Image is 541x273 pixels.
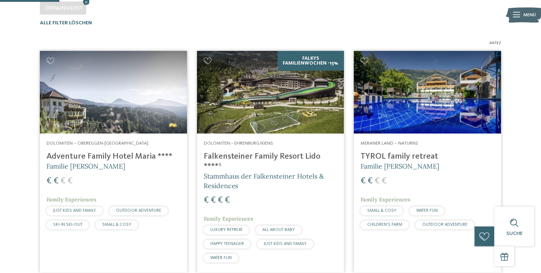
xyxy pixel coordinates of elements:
span: OUTDOOR ADVENTURE [422,222,468,227]
img: Adventure Family Hotel Maria **** [40,51,187,134]
span: Dolomiten – Ehrenburg/Kiens [204,141,273,146]
span: Stammhaus der Falkensteiner Hotels & Residences [204,172,324,190]
span: Family Experiences [46,196,96,203]
span: € [61,177,66,186]
a: Familienhotels gesucht? Hier findet ihr die besten! Dolomiten – Obereggen-[GEOGRAPHIC_DATA] Adven... [40,51,187,273]
img: Familien Wellness Residence Tyrol **** [354,51,501,134]
span: Dolomiten – Obereggen-[GEOGRAPHIC_DATA] [46,141,148,146]
span: Family Experiences [361,196,410,203]
span: Familie [PERSON_NAME] [361,162,439,170]
span: LUXURY RETREAT [210,228,242,232]
span: Suche [506,231,523,236]
span: JUST KIDS AND FAMILY [53,208,96,213]
span: € [204,196,209,205]
a: Familienhotels gesucht? Hier findet ihr die besten! Meraner Land – Naturns TYROL family retreat F... [354,51,501,273]
span: € [68,177,73,186]
span: OUTDOOR ADVENTURE [116,208,161,213]
span: € [375,177,380,186]
span: 27 [496,39,501,46]
span: € [211,196,216,205]
span: € [46,177,52,186]
span: Alle Filter löschen [40,20,92,25]
span: HAPPY TEENAGER [210,242,244,246]
span: Meraner Land – Naturns [361,141,418,146]
span: CHILDREN’S FARM [367,222,402,227]
h4: Adventure Family Hotel Maria **** [46,152,180,162]
span: WATER FUN [416,208,438,213]
span: WATER FUN [210,256,232,260]
span: Family Experiences [204,215,254,222]
span: ALL ABOUT BABY [262,228,295,232]
span: € [218,196,223,205]
span: SMALL & COSY [102,222,131,227]
span: JUST KIDS AND FAMILY [264,242,307,246]
span: 20 [489,39,495,46]
span: € [225,196,230,205]
img: Familienhotels gesucht? Hier findet ihr die besten! [197,51,344,134]
h4: TYROL family retreat [361,152,495,162]
span: / [495,39,496,46]
span: € [54,177,59,186]
span: SMALL & COSY [367,208,396,213]
span: SKI-IN SKI-OUT [53,222,82,227]
h4: Falkensteiner Family Resort Lido ****ˢ [204,152,338,172]
span: Familie [PERSON_NAME] [46,162,125,170]
span: Öffnungszeit [45,6,83,11]
span: € [382,177,387,186]
a: Familienhotels gesucht? Hier findet ihr die besten! Falkys Familienwochen -15% Dolomiten – Ehrenb... [197,51,344,273]
span: € [368,177,373,186]
span: € [361,177,366,186]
